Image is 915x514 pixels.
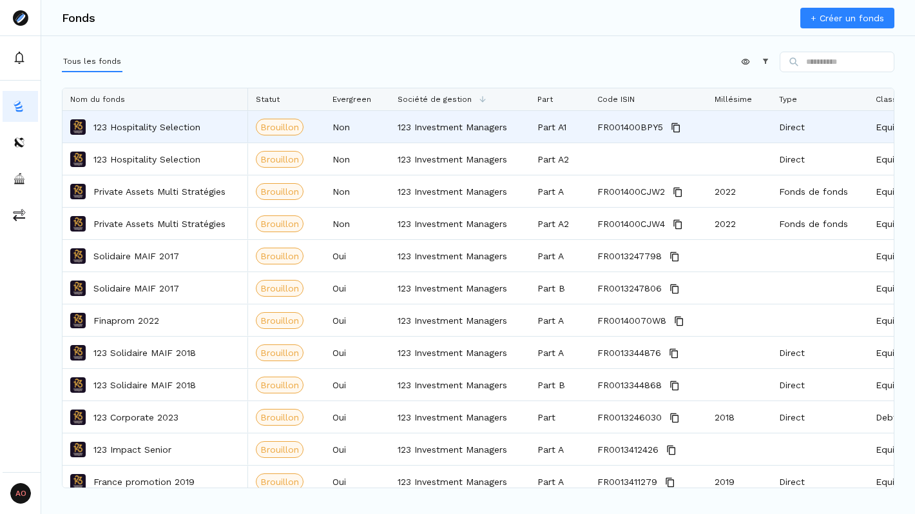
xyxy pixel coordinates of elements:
button: funds [3,91,38,122]
span: Brouillon [260,346,299,359]
div: Part A [530,240,590,272]
a: Solidaire MAIF 2017 [93,250,179,262]
span: Type [779,95,797,104]
a: Private Assets Multi Stratégies [93,185,226,198]
div: Oui [325,240,390,272]
span: FR0013344876 [597,337,661,369]
div: 123 Investment Managers [390,272,530,304]
div: Direct [771,466,868,497]
div: Part A [530,175,590,207]
span: Brouillon [260,153,299,166]
div: Oui [325,433,390,465]
div: Part A [530,466,590,497]
img: funds [13,100,26,113]
a: 123 Corporate 2023 [93,411,178,424]
span: Statut [256,95,280,104]
span: Brouillon [260,443,299,456]
p: 123 Hospitality Selection [93,153,200,166]
div: Part A2 [530,208,590,239]
button: asset-managers [3,163,38,194]
img: 123 Corporate 2023 [70,410,86,425]
img: distributors [13,136,26,149]
div: Direct [771,337,868,368]
div: 123 Investment Managers [390,208,530,239]
div: Oui [325,401,390,433]
button: commissions [3,199,38,230]
span: Brouillon [260,250,299,262]
div: Direct [771,401,868,433]
div: 123 Investment Managers [390,369,530,400]
button: Copy [667,410,682,426]
button: Copy [670,217,686,232]
div: 123 Investment Managers [390,304,530,336]
div: 123 Investment Managers [390,111,530,143]
div: Oui [325,369,390,400]
div: 2022 [707,175,771,207]
span: Brouillon [260,475,299,488]
span: FR0013247806 [597,273,662,304]
div: Oui [325,337,390,368]
div: Non [325,175,390,207]
div: Non [325,111,390,143]
button: Copy [662,475,678,490]
span: Brouillon [260,185,299,198]
img: 123 Hospitality Selection [70,152,86,167]
span: Brouillon [260,411,299,424]
div: 2018 [707,401,771,433]
img: Private Assets Multi Stratégies [70,216,86,232]
span: FR00140070W8 [597,305,666,337]
img: commissions [13,208,26,221]
p: France promotion 2019 [93,475,195,488]
span: Code ISIN [597,95,635,104]
button: Copy [664,442,679,458]
div: Direct [771,143,868,175]
button: Copy [667,378,682,393]
div: Oui [325,466,390,497]
div: 123 Investment Managers [390,337,530,368]
div: Part A [530,433,590,465]
div: 123 Investment Managers [390,401,530,433]
div: Part A1 [530,111,590,143]
span: FR0013246030 [597,402,662,433]
span: Brouillon [260,121,299,133]
div: 123 Investment Managers [390,175,530,207]
div: Part A [530,304,590,336]
span: Brouillon [260,379,299,391]
h3: Fonds [62,12,95,24]
div: Part A2 [530,143,590,175]
a: 123 Solidaire MAIF 2018 [93,379,196,391]
div: Fonds de fonds [771,208,868,239]
div: 123 Investment Managers [390,466,530,497]
a: distributors [3,127,38,158]
a: 123 Solidaire MAIF 2018 [93,346,196,359]
span: Société de gestion [398,95,472,104]
img: Finaprom 2022 [70,313,86,328]
span: FR0013412426 [597,434,659,466]
div: 123 Investment Managers [390,143,530,175]
span: FR0013247798 [597,241,662,272]
div: Oui [325,272,390,304]
div: 2019 [707,466,771,497]
a: Private Assets Multi Stratégies [93,217,226,230]
span: Brouillon [260,282,299,295]
div: 123 Investment Managers [390,433,530,465]
button: Copy [671,313,687,329]
p: 123 Impact Senior [93,443,171,456]
span: Brouillon [260,217,299,230]
div: Part A [530,337,590,368]
img: 123 Solidaire MAIF 2018 [70,377,86,393]
img: 123 Solidaire MAIF 2018 [70,345,86,361]
button: Copy [666,346,682,361]
button: Copy [670,184,686,200]
p: Solidaire MAIF 2017 [93,282,179,295]
p: Finaprom 2022 [93,314,159,327]
a: + Créer un fonds [800,8,894,28]
button: Copy [667,249,682,264]
img: 123 Hospitality Selection [70,119,86,135]
img: Private Assets Multi Stratégies [70,184,86,199]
